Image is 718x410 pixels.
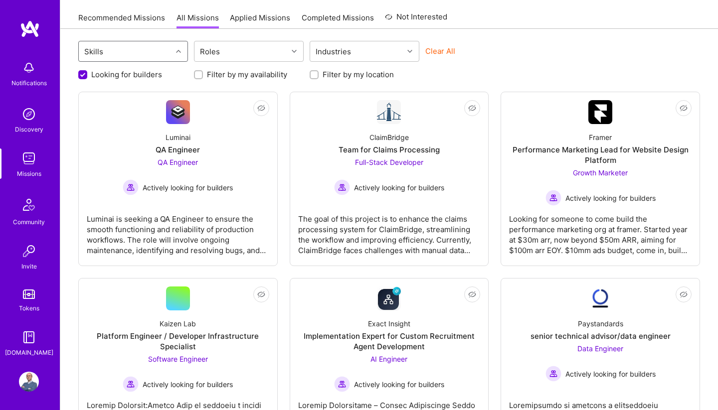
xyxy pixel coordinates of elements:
img: teamwork [19,148,39,168]
img: logo [20,20,40,38]
div: Platform Engineer / Developer Infrastructure Specialist [87,331,269,352]
div: Roles [197,44,222,59]
img: Company Logo [588,100,612,124]
a: Recommended Missions [78,12,165,29]
img: Actively looking for builders [545,366,561,382]
a: User Avatar [16,372,41,392]
img: User Avatar [19,372,39,392]
i: icon EyeClosed [257,104,265,112]
span: Actively looking for builders [565,369,656,379]
img: Community [17,193,41,217]
a: Company LogoLuminaiQA EngineerQA Engineer Actively looking for buildersActively looking for build... [87,100,269,258]
span: Actively looking for builders [143,379,233,390]
label: Filter by my availability [207,69,287,80]
div: Kaizen Lab [160,318,196,329]
div: Skills [82,44,106,59]
div: [DOMAIN_NAME] [5,347,53,358]
i: icon EyeClosed [680,104,688,112]
div: Industries [313,44,354,59]
div: senior technical advisor/data engineer [531,331,671,341]
a: Completed Missions [302,12,374,29]
a: Company LogoClaimBridgeTeam for Claims ProcessingFull-Stack Developer Actively looking for builde... [298,100,481,258]
span: Growth Marketer [573,168,628,177]
i: icon Chevron [292,49,297,54]
img: Company Logo [166,100,190,124]
label: Looking for builders [91,69,162,80]
span: Full-Stack Developer [355,158,423,166]
span: QA Engineer [158,158,198,166]
a: Not Interested [385,11,447,29]
span: Data Engineer [577,344,623,353]
div: Looking for someone to come build the performance marketing org at framer. Started year at $30m a... [509,206,692,256]
img: Company Logo [377,100,401,124]
div: Discovery [15,124,43,135]
div: ClaimBridge [369,132,409,142]
div: Invite [21,261,37,272]
img: Company Logo [377,286,401,310]
div: The goal of this project is to enhance the claims processing system for ClaimBridge, streamlining... [298,206,481,256]
img: Actively looking for builders [334,179,350,195]
img: Actively looking for builders [123,376,139,392]
a: All Missions [177,12,219,29]
span: Actively looking for builders [143,182,233,193]
div: Paystandards [578,318,623,329]
img: guide book [19,327,39,347]
span: Actively looking for builders [354,182,444,193]
div: Notifications [11,78,47,88]
i: icon EyeClosed [468,104,476,112]
div: Missions [17,168,41,179]
img: Actively looking for builders [123,179,139,195]
div: Framer [589,132,612,142]
div: Tokens [19,303,39,313]
div: Team for Claims Processing [339,144,440,155]
label: Filter by my location [323,69,394,80]
div: Luminai is seeking a QA Engineer to ensure the smooth functioning and reliability of production w... [87,206,269,256]
div: Community [13,217,45,227]
img: Invite [19,241,39,261]
span: Actively looking for builders [354,379,444,390]
img: tokens [23,289,35,299]
img: bell [19,58,39,78]
i: icon Chevron [407,49,412,54]
img: Actively looking for builders [334,376,350,392]
button: Clear All [425,46,455,56]
div: Performance Marketing Lead for Website Design Platform [509,144,692,165]
i: icon Chevron [176,49,181,54]
img: Company Logo [588,286,612,310]
div: Implementation Expert for Custom Recruitment Agent Development [298,331,481,352]
img: discovery [19,104,39,124]
i: icon EyeClosed [680,290,688,298]
a: Applied Missions [230,12,290,29]
div: Luminai [166,132,190,142]
span: Actively looking for builders [565,193,656,203]
div: QA Engineer [156,144,200,155]
div: Exact Insight [368,318,410,329]
span: Software Engineer [148,355,208,363]
i: icon EyeClosed [257,290,265,298]
i: icon EyeClosed [468,290,476,298]
img: Actively looking for builders [545,190,561,206]
a: Company LogoFramerPerformance Marketing Lead for Website Design PlatformGrowth Marketer Actively ... [509,100,692,258]
span: AI Engineer [370,355,407,363]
